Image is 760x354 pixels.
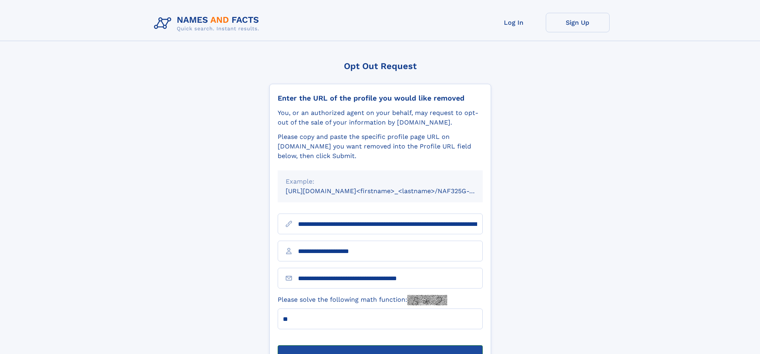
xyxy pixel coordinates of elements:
[482,13,546,32] a: Log In
[278,108,483,127] div: You, or an authorized agent on your behalf, may request to opt-out of the sale of your informatio...
[546,13,610,32] a: Sign Up
[278,132,483,161] div: Please copy and paste the specific profile page URL on [DOMAIN_NAME] you want removed into the Pr...
[278,295,447,305] label: Please solve the following math function:
[278,94,483,103] div: Enter the URL of the profile you would like removed
[269,61,491,71] div: Opt Out Request
[151,13,266,34] img: Logo Names and Facts
[286,177,475,186] div: Example:
[286,187,498,195] small: [URL][DOMAIN_NAME]<firstname>_<lastname>/NAF325G-xxxxxxxx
